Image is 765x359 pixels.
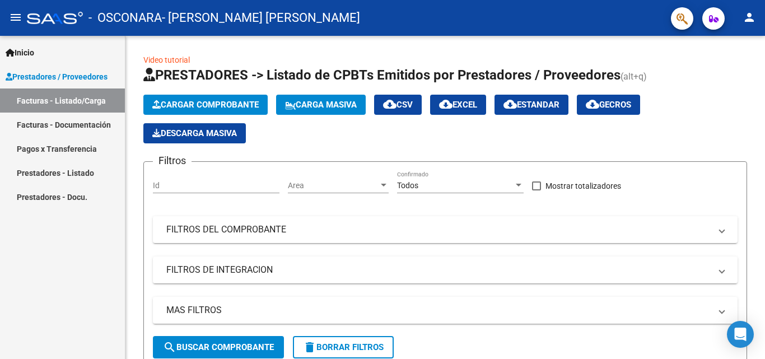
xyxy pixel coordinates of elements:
[430,95,486,115] button: EXCEL
[503,100,559,110] span: Estandar
[383,97,397,111] mat-icon: cloud_download
[166,223,711,236] mat-panel-title: FILTROS DEL COMPROBANTE
[303,342,384,352] span: Borrar Filtros
[152,100,259,110] span: Cargar Comprobante
[383,100,413,110] span: CSV
[143,123,246,143] button: Descarga Masiva
[143,95,268,115] button: Cargar Comprobante
[153,153,192,169] h3: Filtros
[88,6,162,30] span: - OSCONARA
[153,297,738,324] mat-expansion-panel-header: MAS FILTROS
[153,216,738,243] mat-expansion-panel-header: FILTROS DEL COMPROBANTE
[586,97,599,111] mat-icon: cloud_download
[153,336,284,358] button: Buscar Comprobante
[153,257,738,283] mat-expansion-panel-header: FILTROS DE INTEGRACION
[143,123,246,143] app-download-masive: Descarga masiva de comprobantes (adjuntos)
[166,304,711,316] mat-panel-title: MAS FILTROS
[303,341,316,354] mat-icon: delete
[6,46,34,59] span: Inicio
[293,336,394,358] button: Borrar Filtros
[621,71,647,82] span: (alt+q)
[163,342,274,352] span: Buscar Comprobante
[727,321,754,348] div: Open Intercom Messenger
[545,179,621,193] span: Mostrar totalizadores
[9,11,22,24] mat-icon: menu
[276,95,366,115] button: Carga Masiva
[743,11,756,24] mat-icon: person
[152,128,237,138] span: Descarga Masiva
[439,100,477,110] span: EXCEL
[397,181,418,190] span: Todos
[503,97,517,111] mat-icon: cloud_download
[495,95,568,115] button: Estandar
[163,341,176,354] mat-icon: search
[439,97,453,111] mat-icon: cloud_download
[577,95,640,115] button: Gecros
[285,100,357,110] span: Carga Masiva
[6,71,108,83] span: Prestadores / Proveedores
[143,67,621,83] span: PRESTADORES -> Listado de CPBTs Emitidos por Prestadores / Proveedores
[586,100,631,110] span: Gecros
[374,95,422,115] button: CSV
[143,55,190,64] a: Video tutorial
[162,6,360,30] span: - [PERSON_NAME] [PERSON_NAME]
[288,181,379,190] span: Area
[166,264,711,276] mat-panel-title: FILTROS DE INTEGRACION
